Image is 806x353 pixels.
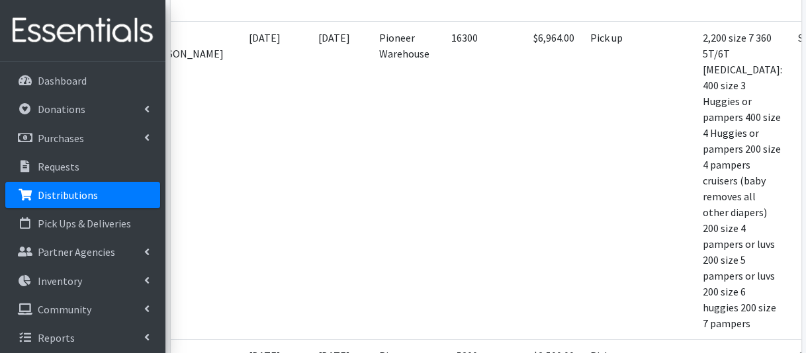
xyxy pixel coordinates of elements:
p: Donations [38,102,85,116]
a: Reports [5,325,160,351]
td: [DATE] [298,21,371,339]
a: Requests [5,153,160,180]
p: Reports [38,331,75,344]
p: Dashboard [38,74,87,87]
td: Pioneer Warehouse [371,21,437,339]
a: Inventory [5,268,160,294]
a: Distributions [5,182,160,208]
a: Dashboard [5,67,160,94]
td: 2,200 size 7 360 5T/6T [MEDICAL_DATA]: 400 size 3 Huggies or pampers 400 size 4 Huggies or pamper... [695,21,790,339]
td: 16300 [437,21,486,339]
p: Partner Agencies [38,245,115,258]
p: Requests [38,160,79,173]
a: Donations [5,96,160,122]
a: Partner Agencies [5,239,160,265]
a: Community [5,296,160,323]
p: Inventory [38,274,82,288]
img: HumanEssentials [5,9,160,53]
td: [DATE] [232,21,298,339]
p: Pick Ups & Deliveries [38,217,131,230]
td: $6,964.00 [486,21,582,339]
a: Purchases [5,125,160,151]
p: Purchases [38,132,84,145]
p: Community [38,303,91,316]
a: Pick Ups & Deliveries [5,210,160,237]
td: Pick up [582,21,637,339]
p: Distributions [38,188,98,202]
